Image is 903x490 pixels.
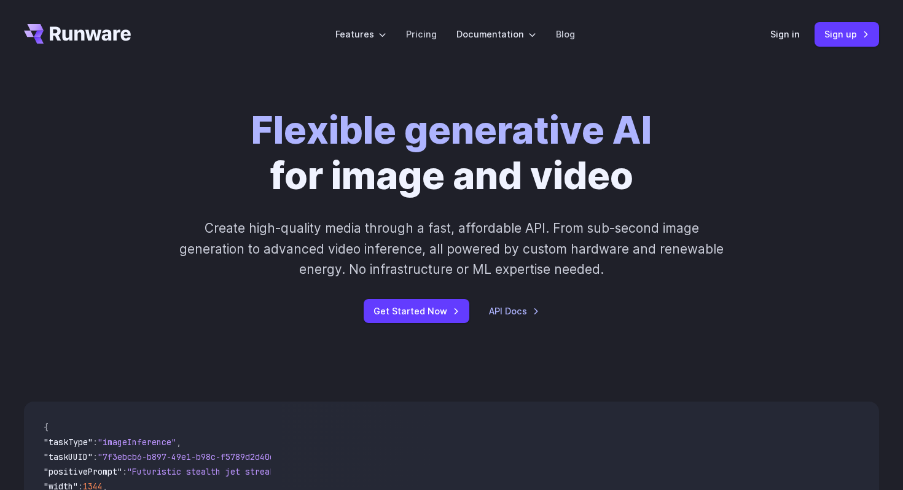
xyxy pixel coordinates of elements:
a: Go to / [24,24,131,44]
a: Get Started Now [364,299,469,323]
a: Sign in [770,27,800,41]
p: Create high-quality media through a fast, affordable API. From sub-second image generation to adv... [178,218,725,279]
h1: for image and video [251,108,652,198]
span: { [44,422,49,433]
a: Pricing [406,27,437,41]
span: "taskUUID" [44,451,93,462]
span: "positivePrompt" [44,466,122,477]
span: "Futuristic stealth jet streaking through a neon-lit cityscape with glowing purple exhaust" [127,466,574,477]
span: "7f3ebcb6-b897-49e1-b98c-f5789d2d40d7" [98,451,284,462]
strong: Flexible generative AI [251,107,652,153]
a: API Docs [489,304,539,318]
span: : [122,466,127,477]
a: Sign up [815,22,879,46]
span: "taskType" [44,437,93,448]
label: Documentation [456,27,536,41]
span: , [176,437,181,448]
span: "imageInference" [98,437,176,448]
label: Features [335,27,386,41]
span: : [93,451,98,462]
span: : [93,437,98,448]
a: Blog [556,27,575,41]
